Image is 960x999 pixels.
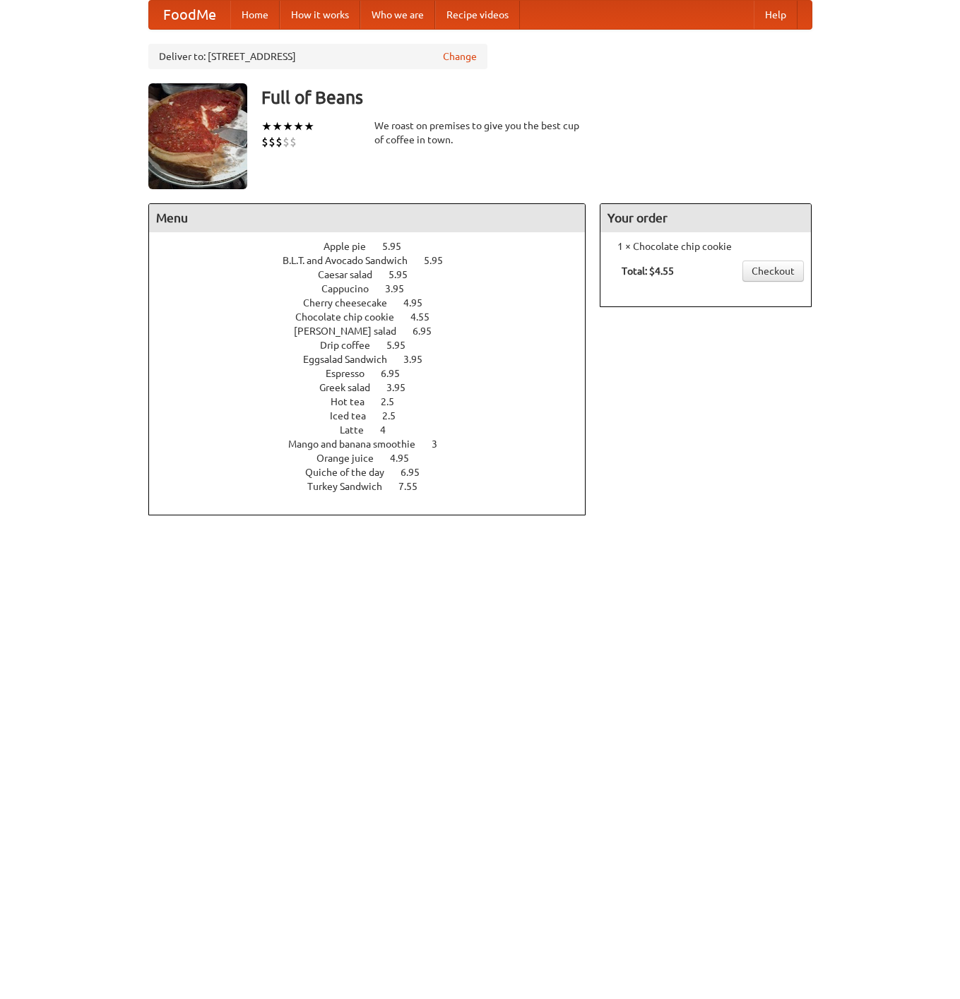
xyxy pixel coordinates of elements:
[280,1,360,29] a: How it works
[386,382,420,393] span: 3.95
[321,283,383,294] span: Cappucino
[398,481,432,492] span: 7.55
[275,134,283,150] li: $
[622,265,674,277] b: Total: $4.55
[283,134,290,150] li: $
[307,481,444,492] a: Turkey Sandwich 7.55
[295,311,408,323] span: Chocolate chip cookie
[320,340,432,351] a: Drip coffee 5.95
[331,396,379,407] span: Hot tea
[149,1,230,29] a: FoodMe
[305,467,446,478] a: Quiche of the day 6.95
[288,438,429,450] span: Mango and banana smoothie
[382,241,415,252] span: 5.95
[385,283,418,294] span: 3.95
[360,1,435,29] a: Who we are
[318,269,386,280] span: Caesar salad
[380,424,400,436] span: 4
[390,453,423,464] span: 4.95
[608,239,804,253] li: 1 × Chocolate chip cookie
[261,134,268,150] li: $
[330,410,380,421] span: Iced tea
[261,83,812,112] h3: Full of Beans
[326,368,379,379] span: Espresso
[293,119,304,134] li: ★
[307,481,396,492] span: Turkey Sandwich
[288,438,463,450] a: Mango and banana smoothie 3
[443,49,477,64] a: Change
[410,311,444,323] span: 4.55
[413,325,446,337] span: 6.95
[742,261,804,282] a: Checkout
[303,297,401,309] span: Cherry cheesecake
[424,255,457,266] span: 5.95
[389,269,422,280] span: 5.95
[261,119,272,134] li: ★
[305,467,398,478] span: Quiche of the day
[386,340,420,351] span: 5.95
[754,1,798,29] a: Help
[324,241,427,252] a: Apple pie 5.95
[401,467,434,478] span: 6.95
[403,297,437,309] span: 4.95
[316,453,435,464] a: Orange juice 4.95
[295,311,456,323] a: Chocolate chip cookie 4.55
[148,83,247,189] img: angular.jpg
[268,134,275,150] li: $
[319,382,384,393] span: Greek salad
[320,340,384,351] span: Drip coffee
[304,119,314,134] li: ★
[283,255,422,266] span: B.L.T. and Avocado Sandwich
[294,325,410,337] span: [PERSON_NAME] salad
[381,368,414,379] span: 6.95
[303,297,449,309] a: Cherry cheesecake 4.95
[330,410,422,421] a: Iced tea 2.5
[318,269,434,280] a: Caesar salad 5.95
[294,325,458,337] a: [PERSON_NAME] salad 6.95
[403,354,437,365] span: 3.95
[316,453,388,464] span: Orange juice
[283,119,293,134] li: ★
[382,410,410,421] span: 2.5
[321,283,430,294] a: Cappucino 3.95
[435,1,520,29] a: Recipe videos
[340,424,378,436] span: Latte
[324,241,380,252] span: Apple pie
[149,204,586,232] h4: Menu
[340,424,412,436] a: Latte 4
[600,204,811,232] h4: Your order
[272,119,283,134] li: ★
[331,396,420,407] a: Hot tea 2.5
[319,382,432,393] a: Greek salad 3.95
[283,255,469,266] a: B.L.T. and Avocado Sandwich 5.95
[326,368,426,379] a: Espresso 6.95
[290,134,297,150] li: $
[230,1,280,29] a: Home
[148,44,487,69] div: Deliver to: [STREET_ADDRESS]
[303,354,449,365] a: Eggsalad Sandwich 3.95
[374,119,586,147] div: We roast on premises to give you the best cup of coffee in town.
[303,354,401,365] span: Eggsalad Sandwich
[381,396,408,407] span: 2.5
[432,438,451,450] span: 3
